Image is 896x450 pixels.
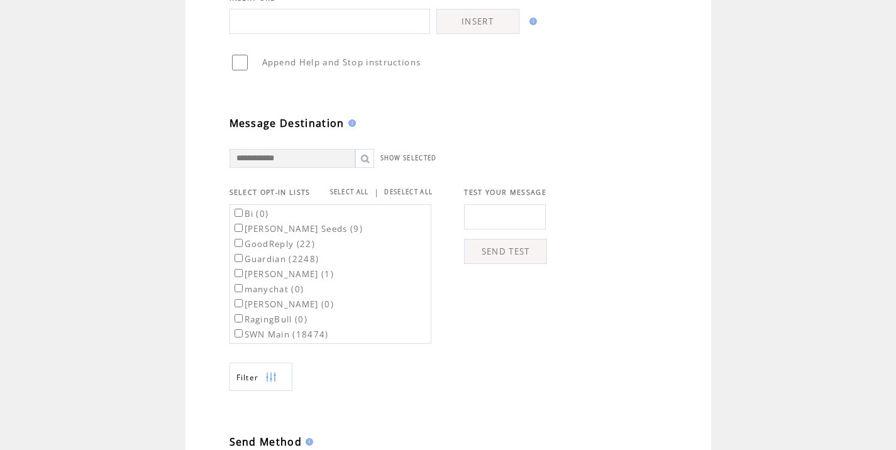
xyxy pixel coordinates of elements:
[235,209,243,217] input: Bi (0)
[232,329,329,340] label: SWN Main (18474)
[380,154,437,162] a: SHOW SELECTED
[235,284,243,292] input: manychat (0)
[232,223,363,234] label: [PERSON_NAME] Seeds (9)
[235,314,243,322] input: RagingBull (0)
[232,253,319,265] label: Guardian (2248)
[232,208,269,219] label: Bi (0)
[374,187,379,198] span: |
[235,224,243,232] input: [PERSON_NAME] Seeds (9)
[436,9,519,34] a: INSERT
[262,57,421,68] span: Append Help and Stop instructions
[232,283,304,295] label: manychat (0)
[230,435,302,449] span: Send Method
[302,438,313,446] img: help.gif
[464,188,546,197] span: TEST YOUR MESSAGE
[230,116,345,130] span: Message Destination
[235,269,243,277] input: [PERSON_NAME] (1)
[330,188,369,196] a: SELECT ALL
[235,239,243,247] input: GoodReply (22)
[235,254,243,262] input: Guardian (2248)
[236,372,259,383] span: Show filters
[232,314,308,325] label: RagingBull (0)
[232,238,316,250] label: GoodReply (22)
[235,299,243,307] input: [PERSON_NAME] (0)
[265,363,277,392] img: filters.png
[232,268,335,280] label: [PERSON_NAME] (1)
[384,188,433,196] a: DESELECT ALL
[232,299,335,310] label: [PERSON_NAME] (0)
[230,188,311,197] span: SELECT OPT-IN LISTS
[345,119,356,127] img: help.gif
[464,239,547,264] a: SEND TEST
[235,329,243,337] input: SWN Main (18474)
[526,18,537,25] img: help.gif
[230,363,292,391] a: Filter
